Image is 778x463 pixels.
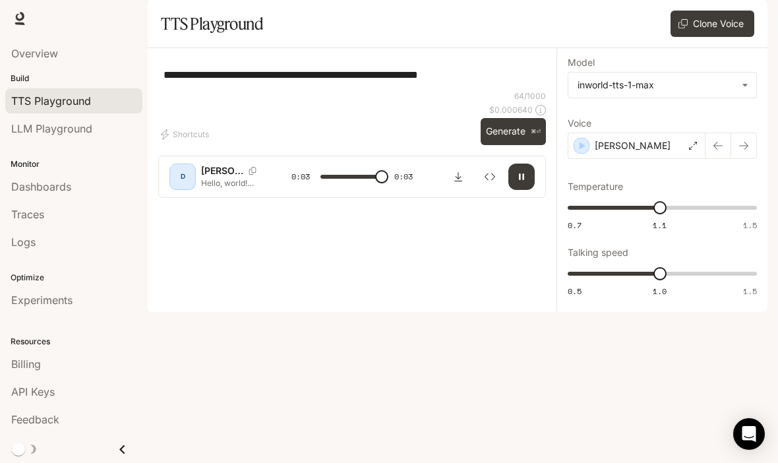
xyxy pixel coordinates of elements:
div: D [172,166,193,187]
button: Clone Voice [671,11,754,37]
button: Download audio [445,164,471,190]
span: 0:03 [394,170,413,183]
span: 1.5 [743,220,757,231]
p: [PERSON_NAME] [595,139,671,152]
p: [PERSON_NAME] [201,164,243,177]
button: Generate⌘⏎ [481,118,546,145]
p: $ 0.000640 [489,104,533,115]
p: 64 / 1000 [514,90,546,102]
span: 0:03 [291,170,310,183]
button: Shortcuts [158,124,214,145]
p: Talking speed [568,248,628,257]
span: 0.5 [568,286,582,297]
div: inworld-tts-1-max [578,78,735,92]
span: 1.5 [743,286,757,297]
p: ⌘⏎ [531,128,541,136]
span: 1.0 [653,286,667,297]
div: inworld-tts-1-max [568,73,756,98]
p: Temperature [568,182,623,191]
p: Model [568,58,595,67]
p: Voice [568,119,591,128]
h1: TTS Playground [161,11,263,37]
div: Open Intercom Messenger [733,418,765,450]
p: Hello, world! What a wonderful day to be a text-to-speech model! [201,177,264,189]
button: Copy Voice ID [243,167,262,175]
button: Inspect [477,164,503,190]
span: 1.1 [653,220,667,231]
span: 0.7 [568,220,582,231]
